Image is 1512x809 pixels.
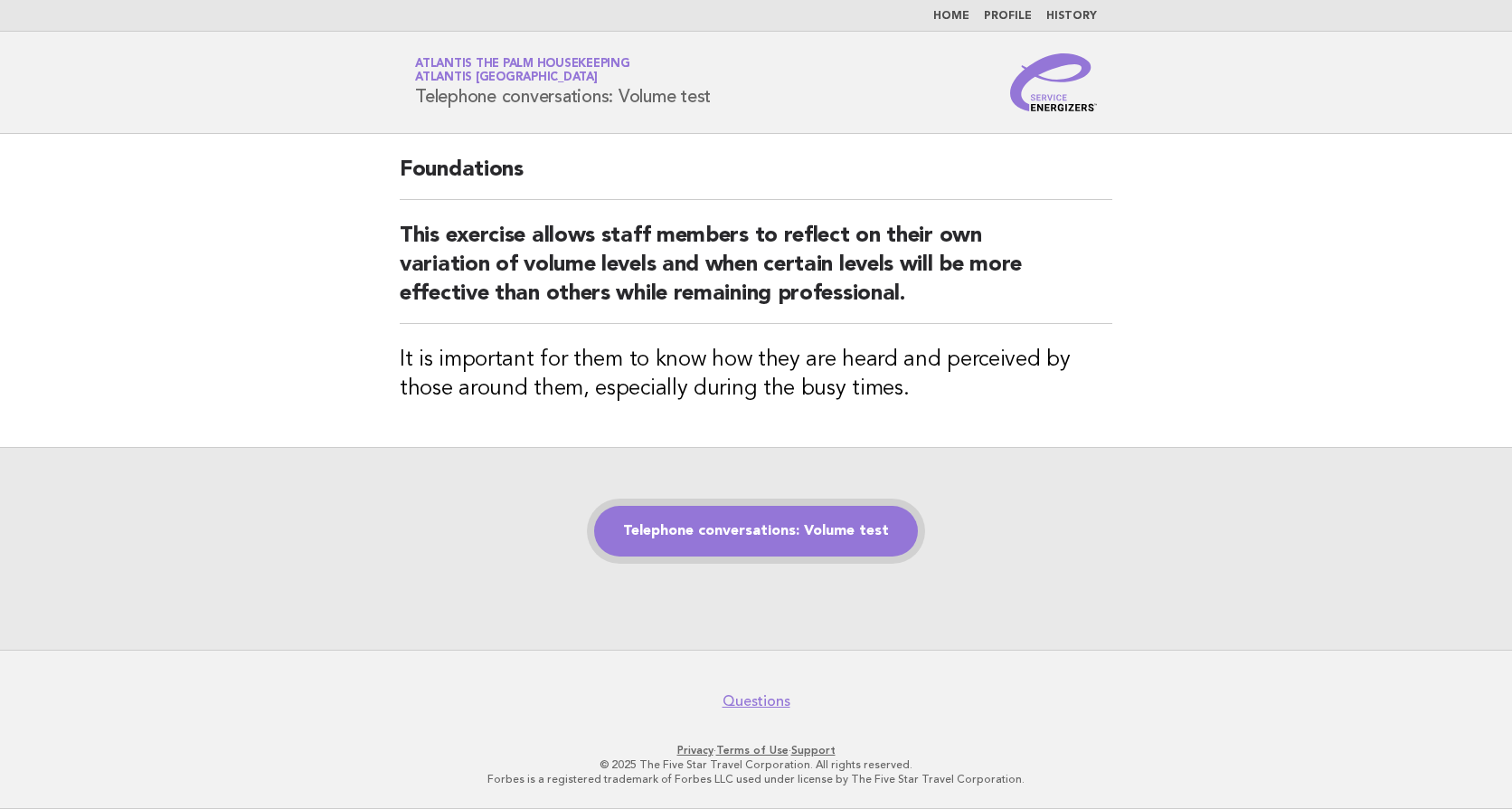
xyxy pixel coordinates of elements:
p: Forbes is a registered trademark of Forbes LLC used under license by The Five Star Travel Corpora... [203,772,1309,786]
a: Telephone conversations: Volume test [594,506,918,557]
a: Home [933,11,969,22]
p: © 2025 The Five Star Travel Corporation. All rights reserved. [203,757,1309,772]
p: · · [203,743,1309,757]
a: History [1046,11,1097,22]
img: Service Energizers [1010,53,1097,111]
a: Privacy [677,744,713,757]
a: Terms of Use [716,744,789,757]
a: Atlantis The Palm HousekeepingAtlantis [GEOGRAPHIC_DATA] [415,58,630,83]
span: Atlantis [GEOGRAPHIC_DATA] [415,72,598,84]
h3: It is important for them to know how they are heard and perceived by those around them, especiall... [400,346,1112,404]
h2: This exercise allows staff members to reflect on their own variation of volume levels and when ce... [400,222,1112,324]
h1: Telephone conversations: Volume test [415,59,711,106]
a: Profile [984,11,1032,22]
a: Questions [723,692,790,710]
a: Support [791,744,836,757]
h2: Foundations [400,156,1112,200]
